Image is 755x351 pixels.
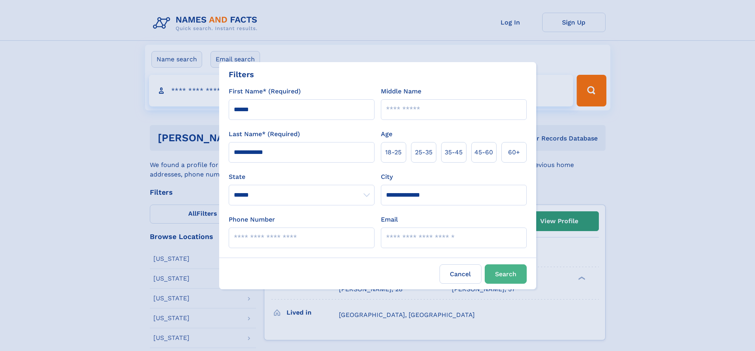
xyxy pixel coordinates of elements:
label: First Name* (Required) [229,87,301,96]
span: 18‑25 [385,148,401,157]
span: 60+ [508,148,520,157]
label: Age [381,129,392,139]
span: 45‑60 [474,148,493,157]
button: Search [485,264,527,284]
label: Email [381,215,398,224]
label: Cancel [440,264,482,284]
label: Phone Number [229,215,275,224]
div: Filters [229,68,254,80]
span: 25‑35 [415,148,432,157]
span: 35‑45 [445,148,463,157]
label: City [381,172,393,182]
label: Last Name* (Required) [229,129,300,139]
label: State [229,172,375,182]
label: Middle Name [381,87,421,96]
